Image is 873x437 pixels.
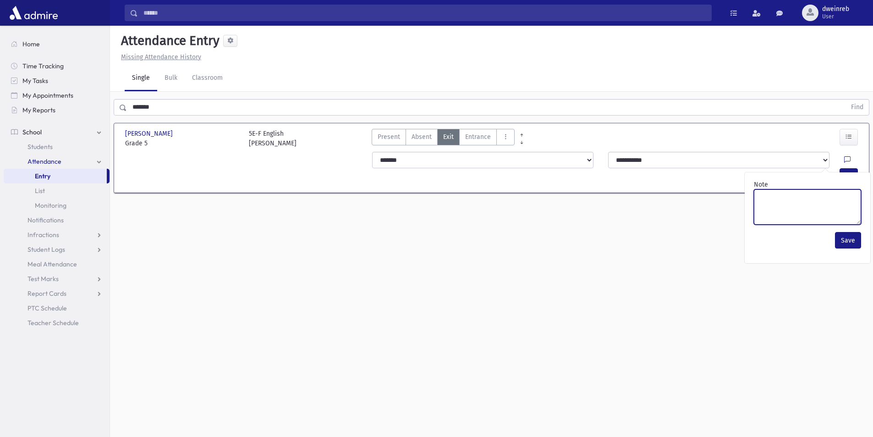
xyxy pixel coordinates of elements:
div: AttTypes [372,129,515,148]
a: Bulk [157,66,185,91]
a: Attendance [4,154,110,169]
h5: Attendance Entry [117,33,220,49]
a: Classroom [185,66,230,91]
a: My Tasks [4,73,110,88]
span: Student Logs [27,245,65,254]
input: Search [138,5,711,21]
a: Monitoring [4,198,110,213]
span: My Appointments [22,91,73,100]
span: Attendance [27,157,61,166]
a: My Reports [4,103,110,117]
a: Missing Attendance History [117,53,201,61]
a: Time Tracking [4,59,110,73]
span: Meal Attendance [27,260,77,268]
span: My Reports [22,106,55,114]
label: Note [754,180,768,189]
a: Notifications [4,213,110,227]
a: PTC Schedule [4,301,110,315]
span: PTC Schedule [27,304,67,312]
a: Teacher Schedule [4,315,110,330]
a: List [4,183,110,198]
a: School [4,125,110,139]
span: School [22,128,42,136]
span: Absent [412,132,432,142]
span: Entrance [465,132,491,142]
a: Meal Attendance [4,257,110,271]
span: Home [22,40,40,48]
button: Save [835,232,861,249]
span: Teacher Schedule [27,319,79,327]
span: [PERSON_NAME] [125,129,175,138]
span: User [822,13,849,20]
a: Student Logs [4,242,110,257]
span: Infractions [27,231,59,239]
span: Present [378,132,400,142]
a: Students [4,139,110,154]
a: Infractions [4,227,110,242]
span: Entry [35,172,50,180]
span: Time Tracking [22,62,64,70]
span: dweinreb [822,6,849,13]
a: Test Marks [4,271,110,286]
a: Home [4,37,110,51]
span: Notifications [27,216,64,224]
img: AdmirePro [7,4,60,22]
div: 5E-F English [PERSON_NAME] [249,129,296,148]
span: List [35,187,45,195]
a: My Appointments [4,88,110,103]
a: Report Cards [4,286,110,301]
span: Test Marks [27,275,59,283]
button: Find [846,100,869,115]
a: Entry [4,169,107,183]
span: Monitoring [35,201,66,210]
span: Exit [443,132,454,142]
span: Grade 5 [125,138,240,148]
span: My Tasks [22,77,48,85]
a: Single [125,66,157,91]
span: Students [27,143,53,151]
u: Missing Attendance History [121,53,201,61]
span: Report Cards [27,289,66,298]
